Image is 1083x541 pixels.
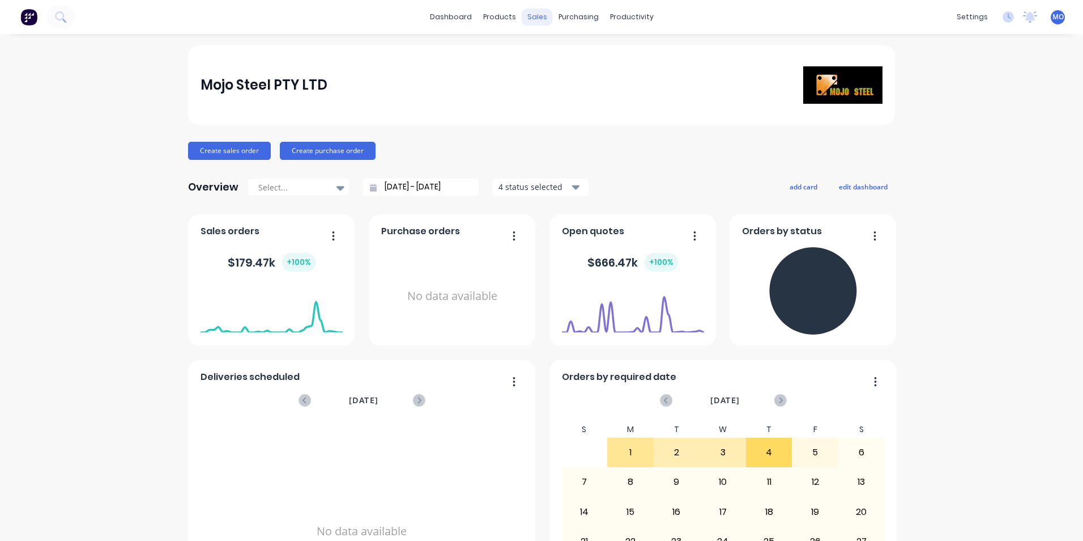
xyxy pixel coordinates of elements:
button: Create sales order [188,142,271,160]
div: 19 [792,498,838,526]
div: 7 [562,468,607,496]
div: settings [951,9,994,26]
div: T [654,421,700,438]
div: + 100 % [645,253,678,272]
div: productivity [604,9,659,26]
div: 3 [700,438,745,467]
div: 4 [747,438,792,467]
span: Open quotes [562,225,624,238]
div: 1 [608,438,653,467]
div: S [838,421,885,438]
div: 9 [654,468,700,496]
span: MO [1052,12,1064,22]
div: 18 [747,498,792,526]
div: 12 [792,468,838,496]
span: Sales orders [201,225,259,238]
span: [DATE] [710,394,740,407]
img: Mojo Steel PTY LTD [803,66,882,104]
button: add card [782,179,825,194]
div: F [792,421,838,438]
div: No data available [381,243,523,350]
div: 16 [654,498,700,526]
div: 8 [608,468,653,496]
span: [DATE] [349,394,378,407]
div: purchasing [553,9,604,26]
div: S [561,421,608,438]
div: M [607,421,654,438]
button: edit dashboard [832,179,895,194]
div: sales [522,9,553,26]
div: products [477,9,522,26]
div: $ 179.47k [228,253,315,272]
span: Purchase orders [381,225,460,238]
div: 11 [747,468,792,496]
img: Factory [20,9,37,26]
div: Mojo Steel PTY LTD [201,74,327,96]
button: 4 status selected [492,179,589,196]
button: Create purchase order [280,142,376,160]
div: W [700,421,746,438]
div: T [746,421,792,438]
a: dashboard [424,9,477,26]
div: + 100 % [282,253,315,272]
div: $ 666.47k [587,253,678,272]
div: Overview [188,176,238,198]
div: 17 [700,498,745,526]
div: 20 [839,498,884,526]
div: 14 [562,498,607,526]
div: 15 [608,498,653,526]
div: 4 status selected [498,181,570,193]
div: 2 [654,438,700,467]
div: 10 [700,468,745,496]
span: Orders by required date [562,370,676,384]
div: 13 [839,468,884,496]
div: 6 [839,438,884,467]
span: Orders by status [742,225,822,238]
div: 5 [792,438,838,467]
